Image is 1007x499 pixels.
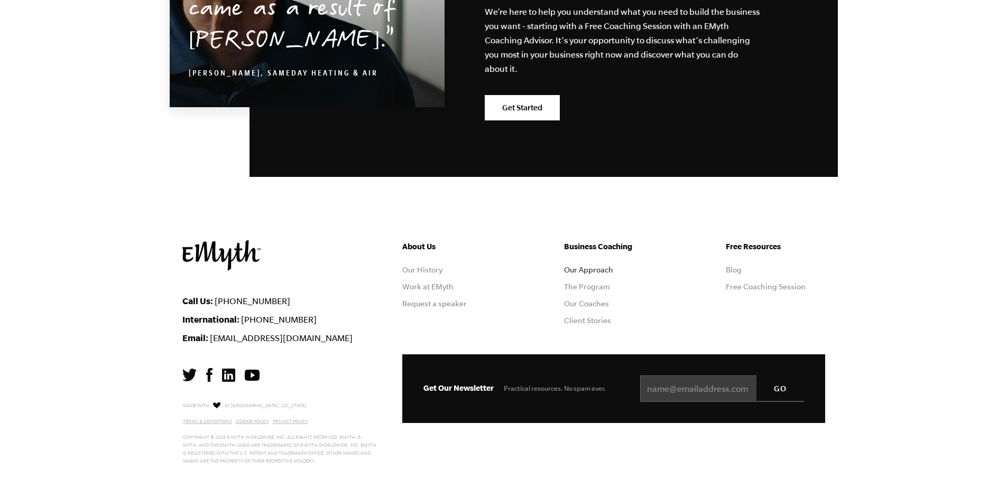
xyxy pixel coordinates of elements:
a: Work at EMyth [402,283,454,291]
img: Facebook [206,368,213,382]
iframe: Chat Widget [954,448,1007,499]
a: Client Stories [564,316,611,325]
a: Request a speaker [402,299,467,308]
a: Cookie Policy [236,419,269,424]
strong: International: [182,314,239,324]
span: Practical resources. No spam ever. [504,384,606,392]
p: Made with in [GEOGRAPHIC_DATA], [US_STATE]. Copyright © 2025 E-Myth Worldwide, Inc. All rights re... [183,400,377,465]
a: [EMAIL_ADDRESS][DOMAIN_NAME] [210,333,353,343]
strong: Email: [182,333,208,343]
input: GO [756,375,804,401]
a: [PHONE_NUMBER] [215,296,290,306]
img: EMyth [182,240,261,270]
h5: Business Coaching [564,240,663,253]
img: Twitter [182,369,197,381]
strong: Call Us: [182,296,213,306]
input: name@emailaddress.com [640,375,804,402]
h5: Free Resources [726,240,825,253]
cite: [PERSON_NAME], SameDay Heating & Air [189,70,378,79]
a: Our Coaches [564,299,609,308]
span: Get Our Newsletter [423,383,494,392]
a: Free Coaching Session [726,283,806,291]
a: The Program [564,283,610,291]
a: Privacy Policy [273,419,308,424]
img: LinkedIn [222,369,235,382]
a: Get Started [485,95,560,120]
h5: About Us [402,240,502,253]
a: Our Approach [564,266,613,274]
a: Terms & Conditions [183,419,232,424]
img: YouTube [245,370,260,381]
p: We’re here to help you understand what you need to build the business you want - starting with a ... [485,5,761,76]
a: [PHONE_NUMBER] [241,315,317,324]
a: Our History [402,266,442,274]
a: Blog [726,266,742,274]
img: Love [213,402,220,409]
